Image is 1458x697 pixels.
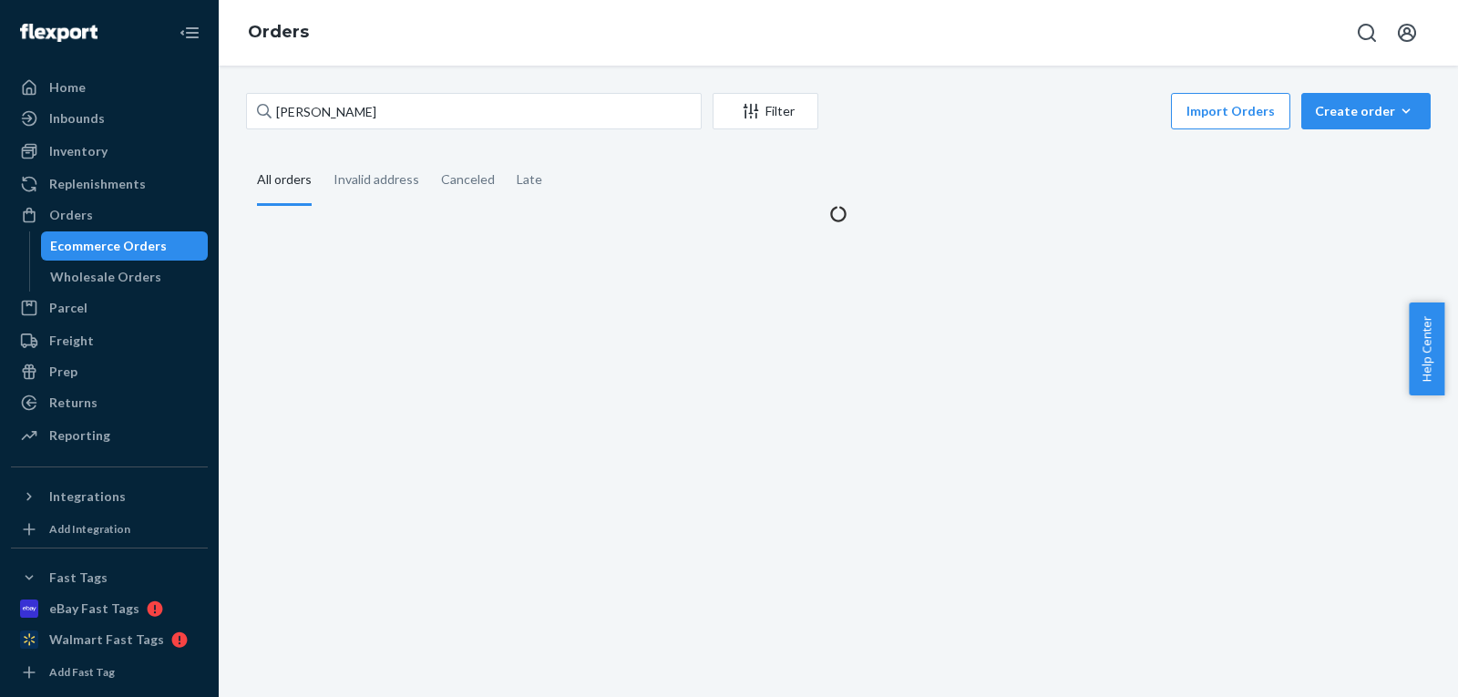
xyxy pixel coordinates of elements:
[11,388,208,417] a: Returns
[49,363,77,381] div: Prep
[441,156,495,203] div: Canceled
[41,231,209,261] a: Ecommerce Orders
[233,6,323,59] ol: breadcrumbs
[1389,15,1425,51] button: Open account menu
[49,109,105,128] div: Inbounds
[11,293,208,323] a: Parcel
[49,521,130,537] div: Add Integration
[49,175,146,193] div: Replenishments
[49,630,164,649] div: Walmart Fast Tags
[49,206,93,224] div: Orders
[49,78,86,97] div: Home
[11,104,208,133] a: Inbounds
[714,102,817,120] div: Filter
[50,268,161,286] div: Wholesale Orders
[11,421,208,450] a: Reporting
[1349,15,1385,51] button: Open Search Box
[1315,102,1417,120] div: Create order
[11,625,208,654] a: Walmart Fast Tags
[1409,302,1444,395] button: Help Center
[11,137,208,166] a: Inventory
[11,169,208,199] a: Replenishments
[49,426,110,445] div: Reporting
[11,661,208,683] a: Add Fast Tag
[49,394,98,412] div: Returns
[334,156,419,203] div: Invalid address
[49,299,87,317] div: Parcel
[49,600,139,618] div: eBay Fast Tags
[11,73,208,102] a: Home
[49,332,94,350] div: Freight
[11,326,208,355] a: Freight
[11,518,208,540] a: Add Integration
[257,156,312,206] div: All orders
[11,594,208,623] a: eBay Fast Tags
[11,563,208,592] button: Fast Tags
[713,93,818,129] button: Filter
[11,482,208,511] button: Integrations
[49,487,126,506] div: Integrations
[11,357,208,386] a: Prep
[49,142,108,160] div: Inventory
[1171,93,1290,129] button: Import Orders
[11,200,208,230] a: Orders
[248,22,309,42] a: Orders
[49,569,108,587] div: Fast Tags
[41,262,209,292] a: Wholesale Orders
[49,664,115,680] div: Add Fast Tag
[517,156,542,203] div: Late
[246,93,702,129] input: Search orders
[171,15,208,51] button: Close Navigation
[20,24,98,42] img: Flexport logo
[50,237,167,255] div: Ecommerce Orders
[1301,93,1431,129] button: Create order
